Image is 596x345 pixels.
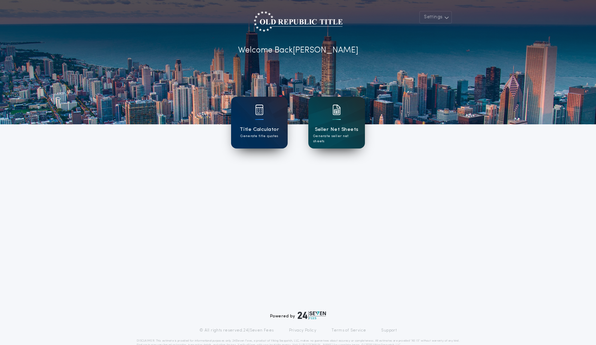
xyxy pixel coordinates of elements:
a: card iconTitle CalculatorGenerate title quotes [231,97,288,148]
p: Generate seller net sheets [313,134,360,144]
p: © All rights reserved. 24|Seven Fees [199,328,274,333]
button: Settings [419,11,452,23]
a: Terms of Service [331,328,366,333]
p: Welcome Back [PERSON_NAME] [238,44,358,57]
div: Powered by [270,311,326,319]
h1: Seller Net Sheets [315,126,359,134]
p: Generate title quotes [240,134,278,139]
img: card icon [332,105,341,115]
a: card iconSeller Net SheetsGenerate seller net sheets [308,97,365,148]
img: account-logo [254,11,343,32]
img: logo [298,311,326,319]
h1: Title Calculator [240,126,279,134]
a: Privacy Policy [289,328,317,333]
img: card icon [255,105,264,115]
a: Support [381,328,397,333]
